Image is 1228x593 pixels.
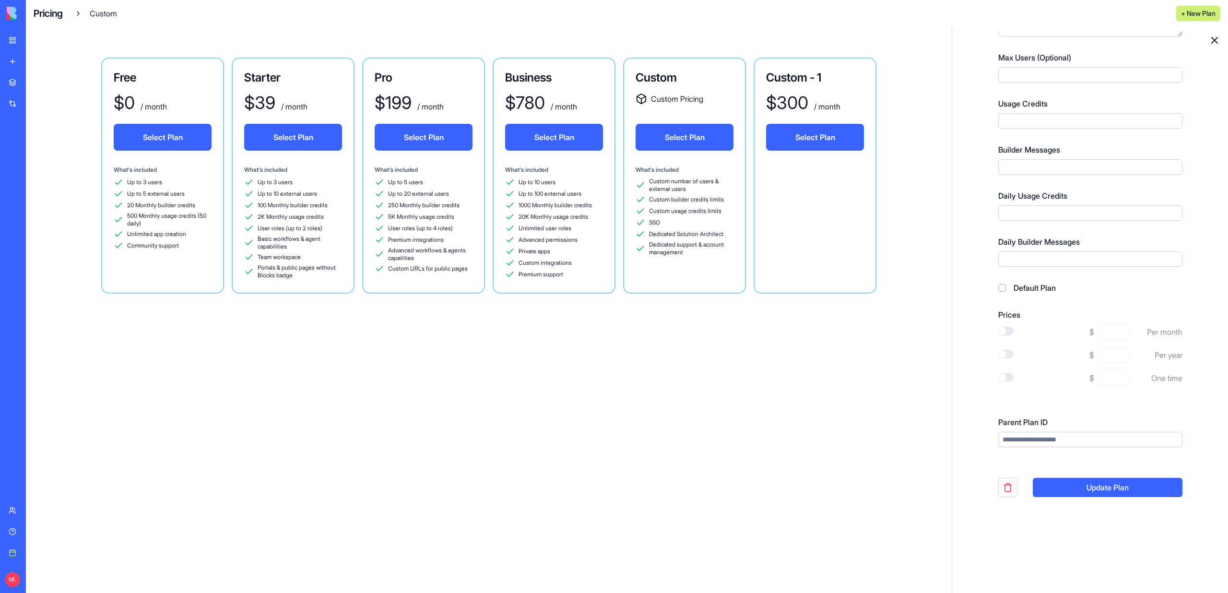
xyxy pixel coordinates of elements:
span: 2K Monthly usage credits [258,213,324,221]
a: Pro$199 / monthSelect PlanWhat's includedUp to 5 usersUp to 20 external users250 Monthly builder ... [362,58,485,294]
span: User roles (up to 2 roles) [258,225,322,232]
h3: Pro [375,70,472,85]
label: Prices [998,309,1182,320]
div: One time [1136,372,1182,384]
span: Advanced permissions [519,236,578,244]
span: Unlimited app creation [127,230,186,238]
span: Custom URLs for public pages [388,265,468,273]
span: 500 Monthly usage credits (50 daily) [127,212,212,227]
div: $ 780 [505,93,545,112]
h3: Free [114,70,212,85]
span: Advanced workflows & agents capailities [388,247,472,262]
div: What's included [375,166,472,174]
label: Daily Usage Credits [998,190,1182,202]
span: Custom builder credits limits [649,196,724,203]
span: Custom Pricing [651,93,703,105]
button: Update Plan [1033,478,1182,497]
div: $ 300 [766,93,808,112]
div: What's included [505,166,603,174]
h3: Custom [636,70,733,85]
label: Default Plan [1014,282,1056,294]
span: Up to 10 external users [258,190,317,198]
button: Select Plan [244,124,342,151]
span: Team workspace [258,253,301,261]
label: Builder Messages [998,144,1182,155]
a: CustomCustom PricingSelect PlanWhat's includedCustom number of users & external usersCustom build... [623,58,746,294]
div: What's included [636,166,733,174]
span: 100 Monthly builder credits [258,202,328,209]
span: Unlimited user roles [519,225,571,232]
span: 5K Monthly usage credits [388,213,454,221]
a: Business$780 / monthSelect PlanWhat's includedUp to 10 usersUp to 100 external users1000 Monthly ... [493,58,615,294]
div: $ 39 [244,93,275,112]
span: Dedicated Solution Architect [649,230,723,238]
button: Select Plan [505,124,603,151]
span: 20K Monthly usage credits [519,213,588,221]
span: Up to 10 users [519,178,555,186]
div: / month [415,101,444,112]
a: Pricing [34,7,63,20]
h3: Business [505,70,603,85]
button: Select Plan [636,124,733,151]
div: $ 199 [375,93,412,112]
span: Up to 3 users [258,178,293,186]
span: Up to 5 external users [127,190,185,198]
label: Parent Plan ID [998,416,1182,428]
div: / month [812,101,840,112]
img: logo [7,7,66,20]
span: Up to 20 external users [388,190,449,198]
label: Usage Credits [998,98,1182,109]
button: Select Plan [375,124,472,151]
span: Dedicated support & account management [649,241,733,256]
span: 20 Monthly builder credits [127,202,195,209]
span: Custom integrations [519,259,572,267]
span: Private apps [519,248,550,255]
a: + New Plan [1176,8,1220,18]
span: Up to 100 external users [519,190,581,198]
h3: Starter [244,70,342,85]
button: Select Plan [766,124,864,151]
div: $ 0 [114,93,135,112]
a: Starter$39 / monthSelect PlanWhat's includedUp to 3 usersUp to 10 external users100 Monthly build... [232,58,354,294]
span: ML [5,572,20,587]
a: Free$0 / monthSelect PlanWhat's includedUp to 3 usersUp to 5 external users20 Monthly builder cre... [101,58,224,294]
div: $ [1089,372,1094,384]
button: + New Plan [1176,6,1220,21]
div: / month [549,101,577,112]
button: Select Plan [114,124,212,151]
label: Daily Builder Messages [998,236,1182,248]
span: 250 Monthly builder credits [388,202,460,209]
div: What's included [244,166,342,174]
span: Up to 5 users [388,178,423,186]
span: Community support [127,242,179,249]
div: / month [279,101,307,112]
div: / month [139,101,167,112]
h3: Custom - 1 [766,70,864,85]
span: 1000 Monthly builder credits [519,202,592,209]
span: Custom usage credits limits [649,207,721,215]
span: Custom number of users & external users [649,178,733,193]
span: Basic workflows & agent capabilities [258,235,342,250]
span: Premium integrations [388,236,444,244]
a: Custom - 1$300 / monthSelect Plan [754,58,876,294]
div: Per year [1136,349,1182,361]
div: $ [1089,326,1094,338]
span: SSO [649,219,660,226]
div: Custom [74,8,117,19]
span: Up to 3 users [127,178,162,186]
div: What's included [114,166,212,174]
span: User roles (up to 4 roles) [388,225,453,232]
span: Premium support [519,271,563,278]
div: Per month [1136,326,1182,338]
span: Portals & public pages without Blocks badge [258,264,342,279]
label: Max Users (Optional) [998,52,1182,63]
div: $ [1089,349,1094,361]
